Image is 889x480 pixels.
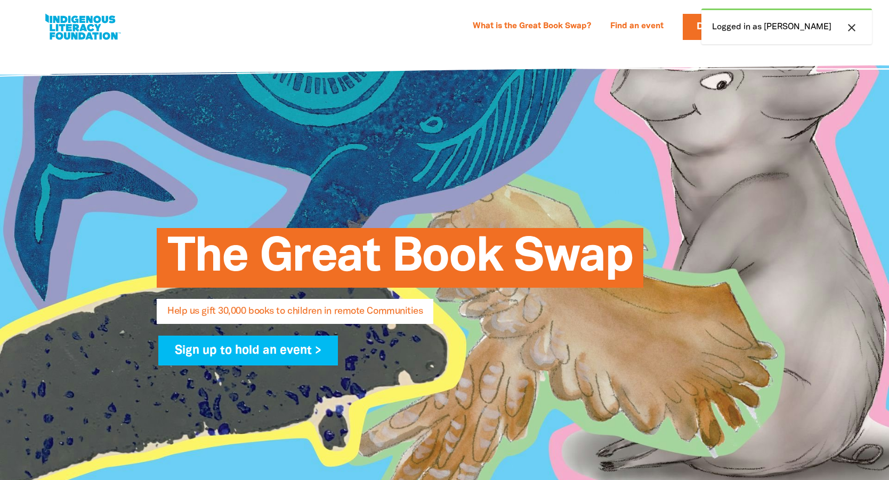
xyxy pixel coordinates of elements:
button: close [842,21,861,35]
a: Donate [683,14,750,40]
a: Sign up to hold an event > [158,336,338,365]
span: Help us gift 30,000 books to children in remote Communities [167,307,423,324]
div: Logged in as [PERSON_NAME] [701,9,872,44]
a: What is the Great Book Swap? [466,18,597,35]
span: The Great Book Swap [167,236,633,288]
i: close [845,21,858,34]
a: Find an event [604,18,670,35]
